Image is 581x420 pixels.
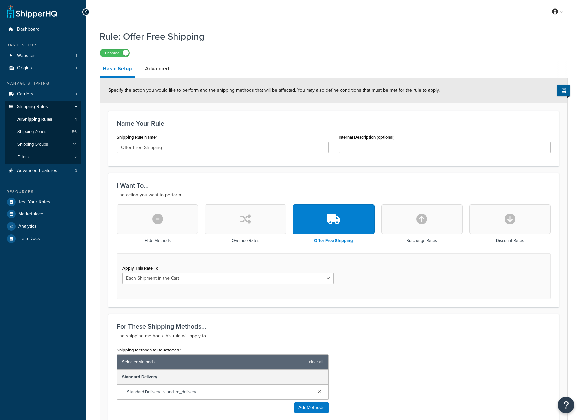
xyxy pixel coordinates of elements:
[5,126,81,138] a: Shipping Zones56
[5,42,81,48] div: Basic Setup
[5,196,81,208] a: Test Your Rates
[18,236,40,242] span: Help Docs
[117,120,551,127] h3: Name Your Rule
[117,370,328,385] div: Standard Delivery
[117,182,551,189] h3: I Want To...
[17,65,32,71] span: Origins
[558,397,574,413] button: Open Resource Center
[496,238,524,243] h3: Discount Rates
[17,104,48,110] span: Shipping Rules
[145,238,171,243] h3: Hide Methods
[407,238,437,243] h3: Surcharge Rates
[5,151,81,163] a: Filters2
[232,238,259,243] h3: Override Rates
[17,117,52,122] span: All Shipping Rules
[5,50,81,62] li: Websites
[76,65,77,71] span: 1
[100,30,559,43] h1: Rule: Offer Free Shipping
[5,101,81,164] li: Shipping Rules
[127,387,313,397] span: Standard Delivery - standard_delivery
[75,168,77,174] span: 0
[5,138,81,151] li: Shipping Groups
[17,168,57,174] span: Advanced Features
[18,224,37,229] span: Analytics
[117,135,157,140] label: Shipping Rule Name
[117,323,551,330] h3: For These Shipping Methods...
[339,135,395,140] label: Internal Description (optional)
[75,91,77,97] span: 3
[5,81,81,86] div: Manage Shipping
[5,220,81,232] a: Analytics
[72,129,77,135] span: 56
[17,53,36,59] span: Websites
[100,49,129,57] label: Enabled
[309,357,323,367] a: clear all
[122,266,158,271] label: Apply This Rate To
[75,117,77,122] span: 1
[5,101,81,113] a: Shipping Rules
[117,332,551,340] p: The shipping methods this rule will apply to.
[5,88,81,100] li: Carriers
[17,142,48,147] span: Shipping Groups
[17,154,29,160] span: Filters
[314,238,353,243] h3: Offer Free Shipping
[5,62,81,74] a: Origins1
[17,129,46,135] span: Shipping Zones
[100,61,135,78] a: Basic Setup
[73,142,77,147] span: 14
[5,165,81,177] a: Advanced Features0
[5,88,81,100] a: Carriers3
[18,199,50,205] span: Test Your Rates
[117,348,181,353] label: Shipping Methods to Be Affected
[5,138,81,151] a: Shipping Groups14
[5,233,81,245] a: Help Docs
[557,85,570,96] button: Show Help Docs
[294,402,329,413] button: AddMethods
[17,91,33,97] span: Carriers
[76,53,77,59] span: 1
[5,126,81,138] li: Shipping Zones
[5,165,81,177] li: Advanced Features
[5,208,81,220] a: Marketplace
[5,50,81,62] a: Websites1
[74,154,77,160] span: 2
[117,191,551,199] p: The action you want to perform.
[108,87,440,94] span: Specify the action you would like to perform and the shipping methods that will be affected. You ...
[142,61,172,76] a: Advanced
[5,189,81,195] div: Resources
[17,27,40,32] span: Dashboard
[5,113,81,126] a: AllShipping Rules1
[18,211,43,217] span: Marketplace
[122,357,306,367] span: Selected Methods
[5,151,81,163] li: Filters
[5,23,81,36] a: Dashboard
[5,62,81,74] li: Origins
